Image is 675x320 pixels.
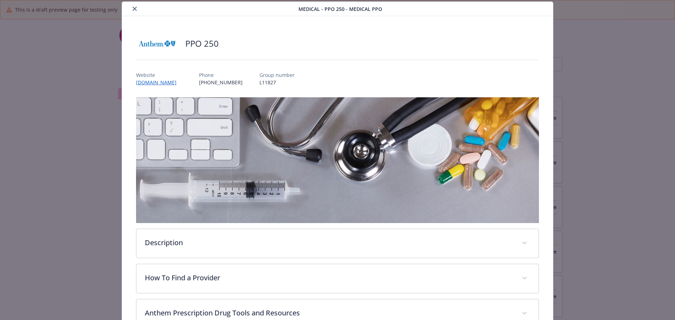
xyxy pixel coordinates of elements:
[145,273,514,283] p: How To Find a Provider
[136,264,539,293] div: How To Find a Provider
[199,71,243,79] p: Phone
[136,97,539,223] img: banner
[136,79,182,86] a: [DOMAIN_NAME]
[259,79,295,86] p: L11827
[199,79,243,86] p: [PHONE_NUMBER]
[145,237,514,248] p: Description
[136,71,182,79] p: Website
[298,5,382,13] span: Medical - PPO 250 - Medical PPO
[136,229,539,258] div: Description
[130,5,139,13] button: close
[259,71,295,79] p: Group number
[136,33,178,54] img: Anthem Blue Cross
[185,38,219,50] h2: PPO 250
[145,308,514,318] p: Anthem Prescription Drug Tools and Resources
